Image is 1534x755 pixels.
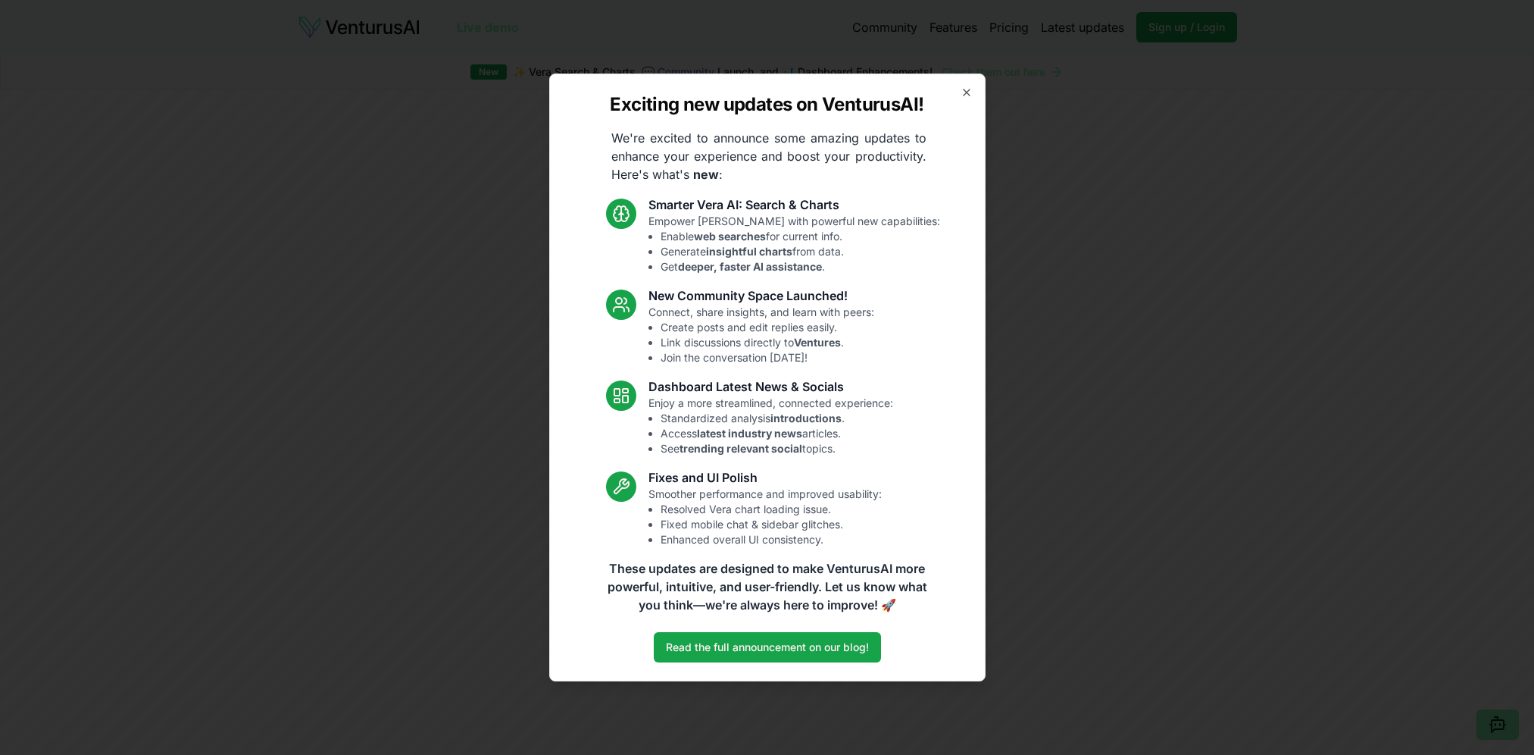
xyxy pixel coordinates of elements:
[661,426,893,441] li: Access articles.
[697,427,802,440] strong: latest industry news
[648,377,893,396] h3: Dashboard Latest News & Socials
[661,532,882,547] li: Enhanced overall UI consistency.
[648,287,874,305] h3: New Community Space Launched!
[661,502,882,517] li: Resolved Vera chart loading issue.
[661,244,940,259] li: Generate from data.
[661,517,882,532] li: Fixed mobile chat & sidebar glitches.
[661,441,893,456] li: See topics.
[770,412,842,424] strong: introductions
[694,230,766,243] strong: web searches
[648,196,940,214] h3: Smarter Vera AI: Search & Charts
[598,559,937,614] p: These updates are designed to make VenturusAI more powerful, intuitive, and user-friendly. Let us...
[794,336,841,349] strong: Ventures
[706,245,792,258] strong: insightful charts
[661,320,874,335] li: Create posts and edit replies easily.
[680,442,802,455] strong: trending relevant social
[661,335,874,350] li: Link discussions directly to .
[648,468,882,487] h3: Fixes and UI Polish
[661,229,940,244] li: Enable for current info.
[648,396,893,456] p: Enjoy a more streamlined, connected experience:
[648,305,874,365] p: Connect, share insights, and learn with peers:
[678,260,822,273] strong: deeper, faster AI assistance
[661,259,940,274] li: Get .
[648,487,882,547] p: Smoother performance and improved usability:
[599,129,939,183] p: We're excited to announce some amazing updates to enhance your experience and boost your producti...
[654,632,881,663] a: Read the full announcement on our blog!
[610,92,923,117] h2: Exciting new updates on VenturusAI!
[693,167,719,182] strong: new
[661,350,874,365] li: Join the conversation [DATE]!
[648,214,940,274] p: Empower [PERSON_NAME] with powerful new capabilities:
[661,411,893,426] li: Standardized analysis .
